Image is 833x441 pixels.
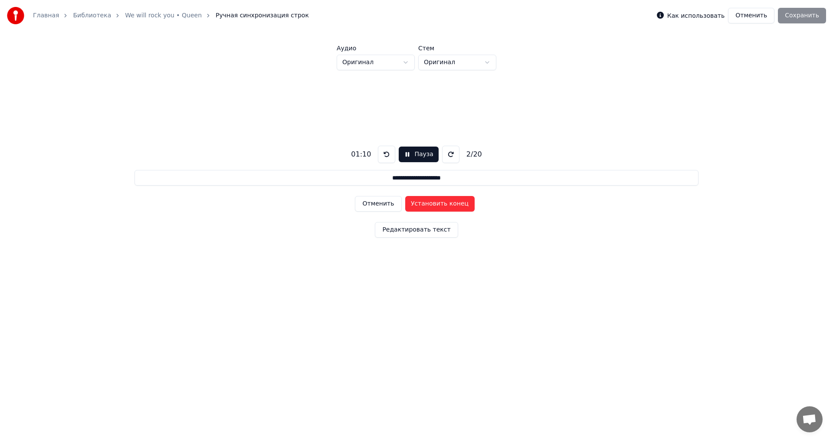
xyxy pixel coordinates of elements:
[797,406,823,432] div: Открытый чат
[728,8,774,23] button: Отменить
[355,196,401,212] button: Отменить
[667,13,725,19] label: Как использовать
[7,7,24,24] img: youka
[405,196,475,212] button: Установить конец
[463,149,485,160] div: 2 / 20
[399,147,438,162] button: Пауза
[375,222,458,238] button: Редактировать текст
[73,11,111,20] a: Библиотека
[33,11,59,20] a: Главная
[216,11,309,20] span: Ручная синхронизация строк
[418,45,496,51] label: Стем
[348,149,374,160] div: 01:10
[125,11,202,20] a: We will rock you • Queen
[337,45,415,51] label: Аудио
[33,11,309,20] nav: breadcrumb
